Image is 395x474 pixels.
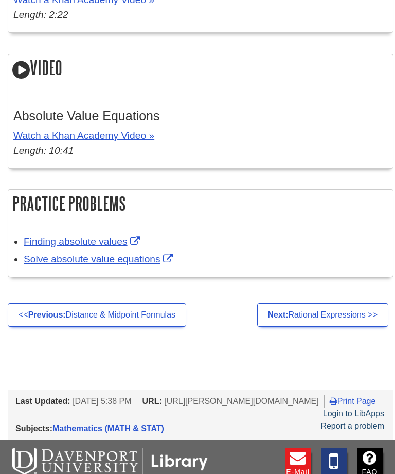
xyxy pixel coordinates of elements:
[257,303,388,327] a: Next:Rational Expressions >>
[320,422,384,430] a: Report a problem
[13,109,388,124] h3: Absolute Value Equations
[24,236,142,247] a: Link opens in new window
[15,397,70,406] span: Last Updated:
[15,424,52,433] span: Subjects:
[73,397,131,406] span: [DATE] 5:38 PM
[8,54,393,83] h2: Video
[28,310,66,319] strong: Previous:
[268,310,289,319] strong: Next:
[8,303,186,327] a: <<Previous:Distance & Midpoint Formulas
[142,397,162,406] span: URL:
[330,397,376,406] a: Print Page
[330,397,337,405] i: Print Page
[164,397,319,406] span: [URL][PERSON_NAME][DOMAIN_NAME]
[24,254,175,265] a: Link opens in new window
[52,424,164,433] a: Mathematics (MATH & STAT)
[13,9,68,20] em: Length: 2:22
[323,409,384,418] a: Login to LibApps
[8,190,393,217] h2: Practice Problems
[13,145,74,156] em: Length: 10:41
[13,130,154,141] a: Watch a Khan Academy Video »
